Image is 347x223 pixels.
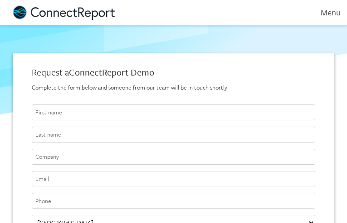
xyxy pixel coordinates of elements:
input: First name [32,104,315,120]
input: Last name [32,127,315,142]
input: Phone [32,193,315,209]
div: Menu [308,7,341,18]
span: ConnectReport Demo [69,66,154,79]
input: Email [32,171,315,187]
div: Complete the form below and someone from our team will be in touch shortly [32,83,315,92]
input: Company [32,149,315,165]
div: Request a [32,66,315,79]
